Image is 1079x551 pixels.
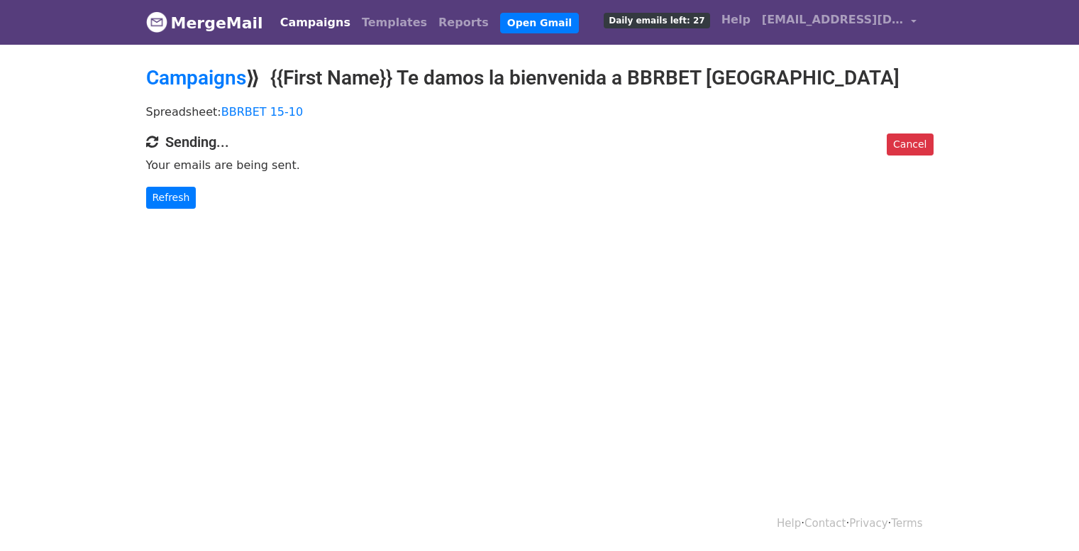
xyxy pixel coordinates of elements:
a: Daily emails left: 27 [598,6,715,34]
a: BBRBET 15-10 [221,105,304,119]
a: Refresh [146,187,197,209]
a: Help [777,517,801,530]
h2: ⟫ {{First Name}} Te damos la bienvenida a BBRBET [GEOGRAPHIC_DATA] [146,66,934,90]
p: Spreadsheet: [146,104,934,119]
p: Your emails are being sent. [146,158,934,173]
a: Help [716,6,756,34]
span: Daily emails left: 27 [604,13,709,28]
h4: Sending... [146,133,934,151]
a: Contact [804,517,846,530]
a: Reports [433,9,494,37]
a: Templates [356,9,433,37]
a: Campaigns [146,66,246,89]
a: Privacy [849,517,887,530]
span: [EMAIL_ADDRESS][DOMAIN_NAME] [762,11,904,28]
a: Open Gmail [500,13,579,33]
a: MergeMail [146,8,263,38]
a: Terms [891,517,922,530]
a: [EMAIL_ADDRESS][DOMAIN_NAME] [756,6,922,39]
a: Cancel [887,133,933,156]
a: Campaigns [275,9,356,37]
img: MergeMail logo [146,11,167,33]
